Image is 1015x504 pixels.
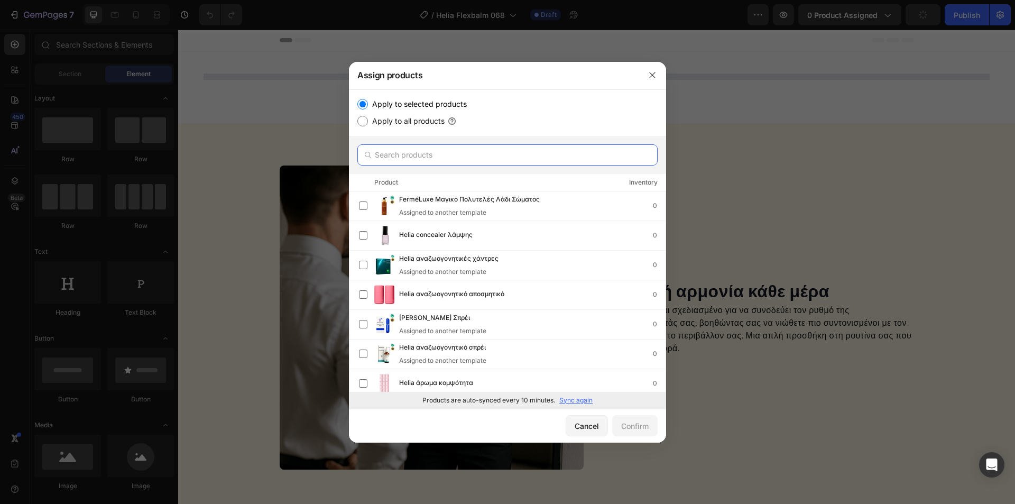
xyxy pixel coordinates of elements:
[653,349,666,359] div: 0
[566,415,608,436] button: Cancel
[399,326,487,336] div: Assigned to another template
[559,396,593,405] p: Sync again
[399,230,473,241] span: Helia concealer λάμψης
[399,313,470,324] span: [PERSON_NAME] Σπρέι
[399,267,515,277] div: Assigned to another template
[399,253,499,265] span: Helia αναζωογονητικές χάντρες
[399,194,540,206] span: FerméLuxe Μαγικό Πολυτελές Λάδι Σώματος
[621,420,649,432] div: Confirm
[432,250,736,274] h2: Φυσική αρμονία κάθε μέρα
[357,144,658,166] input: Search products
[399,208,557,217] div: Assigned to another template
[422,396,555,405] p: Products are auto-synced every 10 minutes.
[399,342,486,354] span: Helia αναζωογονητικό σπρέι
[653,319,666,329] div: 0
[653,230,666,241] div: 0
[653,200,666,211] div: 0
[399,378,473,389] span: Helia άρωμα κομψότητα
[374,373,395,394] img: product-img
[629,177,658,188] div: Inventory
[374,314,395,335] img: product-img
[612,415,658,436] button: Confirm
[399,356,503,365] div: Assigned to another template
[374,177,398,188] div: Product
[653,260,666,270] div: 0
[101,136,405,440] img: gempages_576527900862317394-f9bbc814-89a2-4dc0-9c83-ff012cb8ca1a.png
[653,378,666,389] div: 0
[374,195,395,216] img: product-img
[433,274,735,325] p: Το VitFlex είναι σχεδιασμένο για να συνοδεύει τον ρυθμό της καθημερινότητάς σας, βοηθώντας σας να...
[374,343,395,364] img: product-img
[374,225,395,246] img: product-img
[374,254,395,276] img: product-img
[368,115,445,127] label: Apply to all products
[368,98,467,111] label: Apply to selected products
[979,452,1004,478] div: Open Intercom Messenger
[399,289,504,300] span: Helia αναζωογονητικό αποσμητικό
[653,289,666,300] div: 0
[374,284,395,305] img: product-img
[349,89,666,409] div: />
[575,420,599,432] div: Cancel
[349,61,639,89] div: Assign products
